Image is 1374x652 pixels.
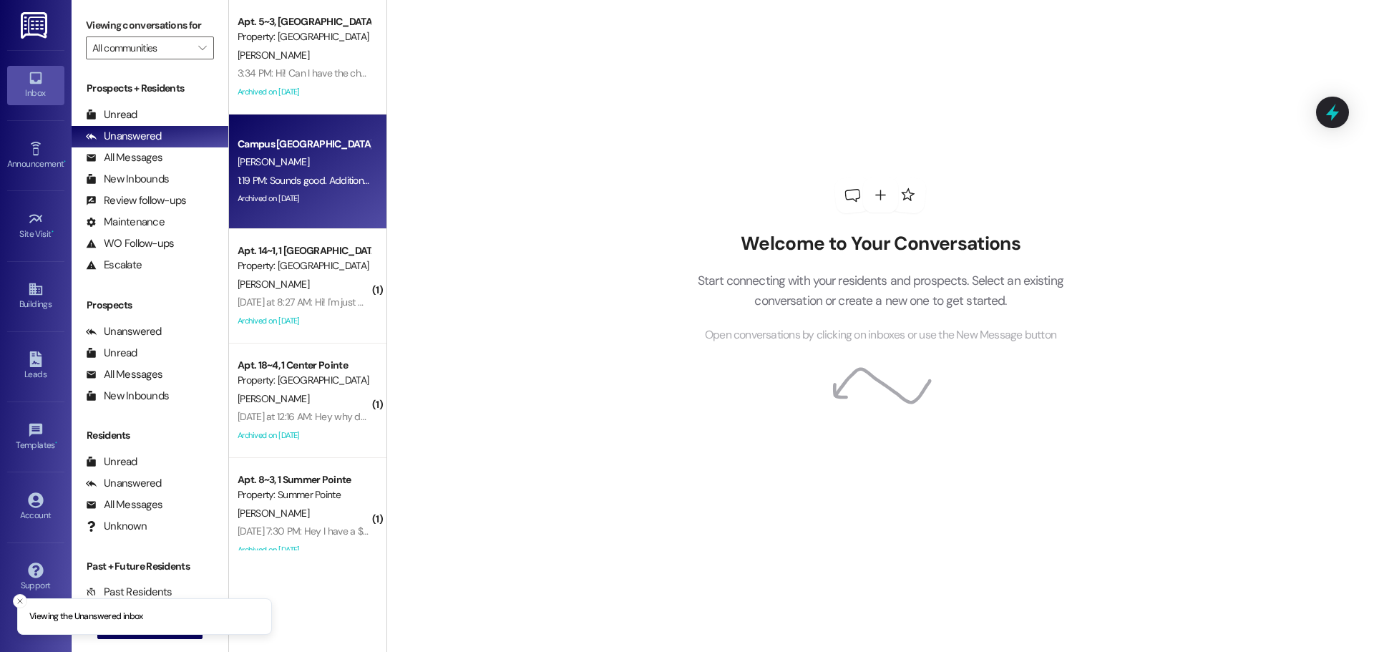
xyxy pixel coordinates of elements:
[86,476,162,491] div: Unanswered
[29,610,143,623] p: Viewing the Unanswered inbox
[86,346,137,361] div: Unread
[7,418,64,457] a: Templates •
[238,296,1073,308] div: [DATE] at 8:27 AM: Hi! I'm just wondering when all the charges will stop for my contract. I haven...
[238,358,370,373] div: Apt. 18~4, 1 Center Pointe
[86,324,162,339] div: Unanswered
[86,215,165,230] div: Maintenance
[238,137,370,152] div: Campus [GEOGRAPHIC_DATA]
[238,392,309,405] span: [PERSON_NAME]
[92,37,191,59] input: All communities
[705,326,1056,344] span: Open conversations by clicking on inboxes or use the New Message button
[86,129,162,144] div: Unanswered
[64,157,66,167] span: •
[238,243,370,258] div: Apt. 14~1, 1 [GEOGRAPHIC_DATA]
[86,14,214,37] label: Viewing conversations for
[72,81,228,96] div: Prospects + Residents
[86,389,169,404] div: New Inbounds
[86,107,137,122] div: Unread
[7,277,64,316] a: Buildings
[7,488,64,527] a: Account
[236,312,371,330] div: Archived on [DATE]
[86,236,174,251] div: WO Follow-ups
[86,367,162,382] div: All Messages
[52,227,54,237] span: •
[238,507,309,520] span: [PERSON_NAME]
[238,278,309,291] span: [PERSON_NAME]
[236,427,371,444] div: Archived on [DATE]
[86,519,147,534] div: Unknown
[676,271,1085,311] p: Start connecting with your residents and prospects. Select an existing conversation or create a n...
[55,438,57,448] span: •
[238,472,370,487] div: Apt. 8~3, 1 Summer Pointe
[13,594,27,608] button: Close toast
[7,558,64,597] a: Support
[236,83,371,101] div: Archived on [DATE]
[86,193,186,208] div: Review follow-ups
[7,66,64,104] a: Inbox
[238,14,370,29] div: Apt. 5~3, [GEOGRAPHIC_DATA]
[7,347,64,386] a: Leads
[86,497,162,512] div: All Messages
[86,258,142,273] div: Escalate
[238,49,309,62] span: [PERSON_NAME]
[238,410,565,423] div: [DATE] at 12:16 AM: Hey why does my balance for this months rent say 922.40?
[236,541,371,559] div: Archived on [DATE]
[86,585,172,600] div: Past Residents
[72,559,228,574] div: Past + Future Residents
[236,190,371,208] div: Archived on [DATE]
[238,67,560,79] div: 3:34 PM: Hi! Can I have the charge removed for renters liability on my account
[238,258,370,273] div: Property: [GEOGRAPHIC_DATA]
[238,373,370,388] div: Property: [GEOGRAPHIC_DATA]
[238,174,810,187] div: 1:19 PM: Sounds good. Additionally, I spent a lot of time cleaning the apartment before leaving.....
[238,525,591,537] div: [DATE] 7:30 PM: Hey I have a $27 charge on my account, can you tell me what it's for?
[238,29,370,44] div: Property: [GEOGRAPHIC_DATA]
[198,42,206,54] i: 
[72,298,228,313] div: Prospects
[7,207,64,245] a: Site Visit •
[72,428,228,443] div: Residents
[86,454,137,469] div: Unread
[86,150,162,165] div: All Messages
[86,172,169,187] div: New Inbounds
[21,12,50,39] img: ResiDesk Logo
[238,155,309,168] span: [PERSON_NAME]
[238,487,370,502] div: Property: Summer Pointe
[676,233,1085,256] h2: Welcome to Your Conversations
